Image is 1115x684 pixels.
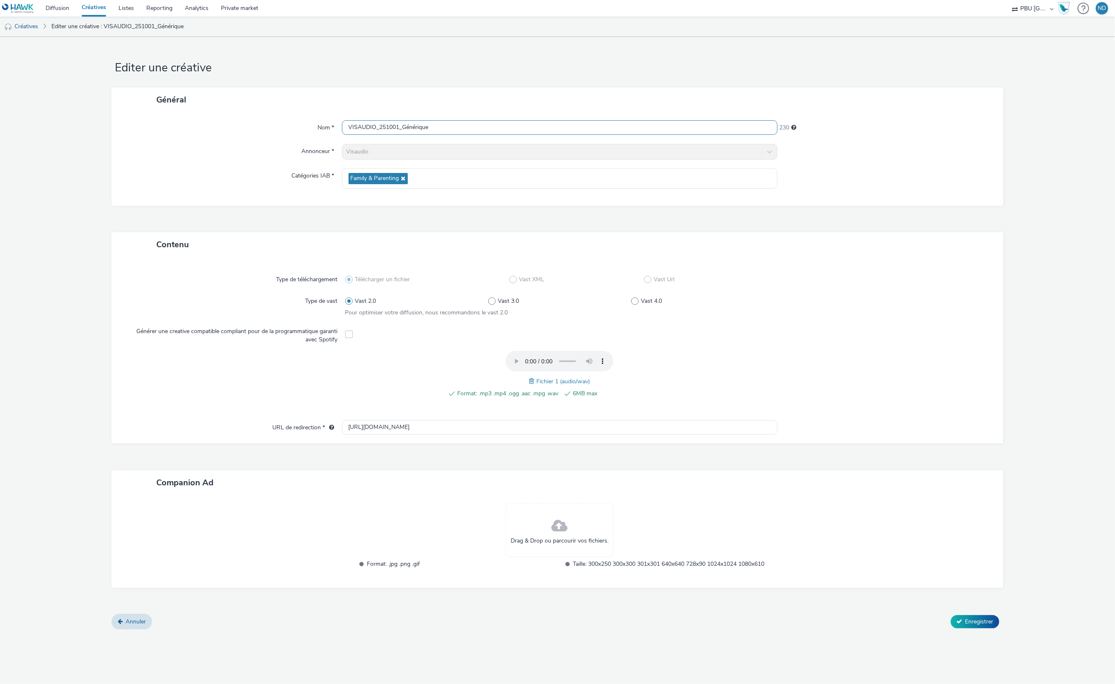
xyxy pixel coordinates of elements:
[269,420,338,432] label: URL de redirection *
[342,420,778,435] input: url...
[2,3,34,14] img: undefined Logo
[111,614,152,630] a: Annuler
[511,537,608,545] span: Drag & Drop ou parcourir vos fichiers.
[355,275,410,284] span: Télécharger un fichier
[342,120,778,135] input: Nom
[47,17,188,37] a: Editer une créative : VISAUDIO_251001_Générique
[965,618,994,626] span: Enregistrer
[273,272,341,284] label: Type de téléchargement
[325,424,334,432] div: L'URL de redirection sera utilisée comme URL de validation avec certains SSP et ce sera l'URL de ...
[302,294,341,305] label: Type de vast
[355,297,376,305] span: Vast 2.0
[1098,2,1106,15] div: ND
[288,168,338,180] label: Catégories IAB *
[780,124,790,132] span: 230
[298,144,338,156] label: Annonceur *
[126,618,146,626] span: Annuler
[519,275,545,284] span: Vast XML
[4,23,12,31] img: audio
[654,275,674,284] span: Vast Url
[792,124,797,132] div: 255 caractères maximum
[156,239,189,250] span: Contenu
[111,60,1003,76] h1: Editer une créative
[126,324,341,344] label: Générer une creative compatible compliant pour de la programmatique garanti avec Spotify
[573,389,674,399] span: 6MB max
[498,297,519,305] span: Vast 3.0
[315,120,338,132] label: Nom *
[537,377,590,385] span: Fichier 1 (audio/wav)
[351,175,399,182] span: Family & Parenting
[367,559,559,569] span: Format: .jpg .png .gif
[1058,2,1070,15] img: Hawk Academy
[951,615,999,628] button: Enregistrer
[156,477,214,488] span: Companion Ad
[458,389,559,399] span: Format: .mp3 .mp4 .ogg .aac .mpg .wav
[573,559,765,569] span: Taille: 300x250 300x300 301x301 640x640 728x90 1024x1024 1080x610
[641,297,662,305] span: Vast 4.0
[345,309,508,316] span: Pour optimiser votre diffusion, nous recommandons le vast 2.0
[1058,2,1074,15] a: Hawk Academy
[156,94,187,105] span: Général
